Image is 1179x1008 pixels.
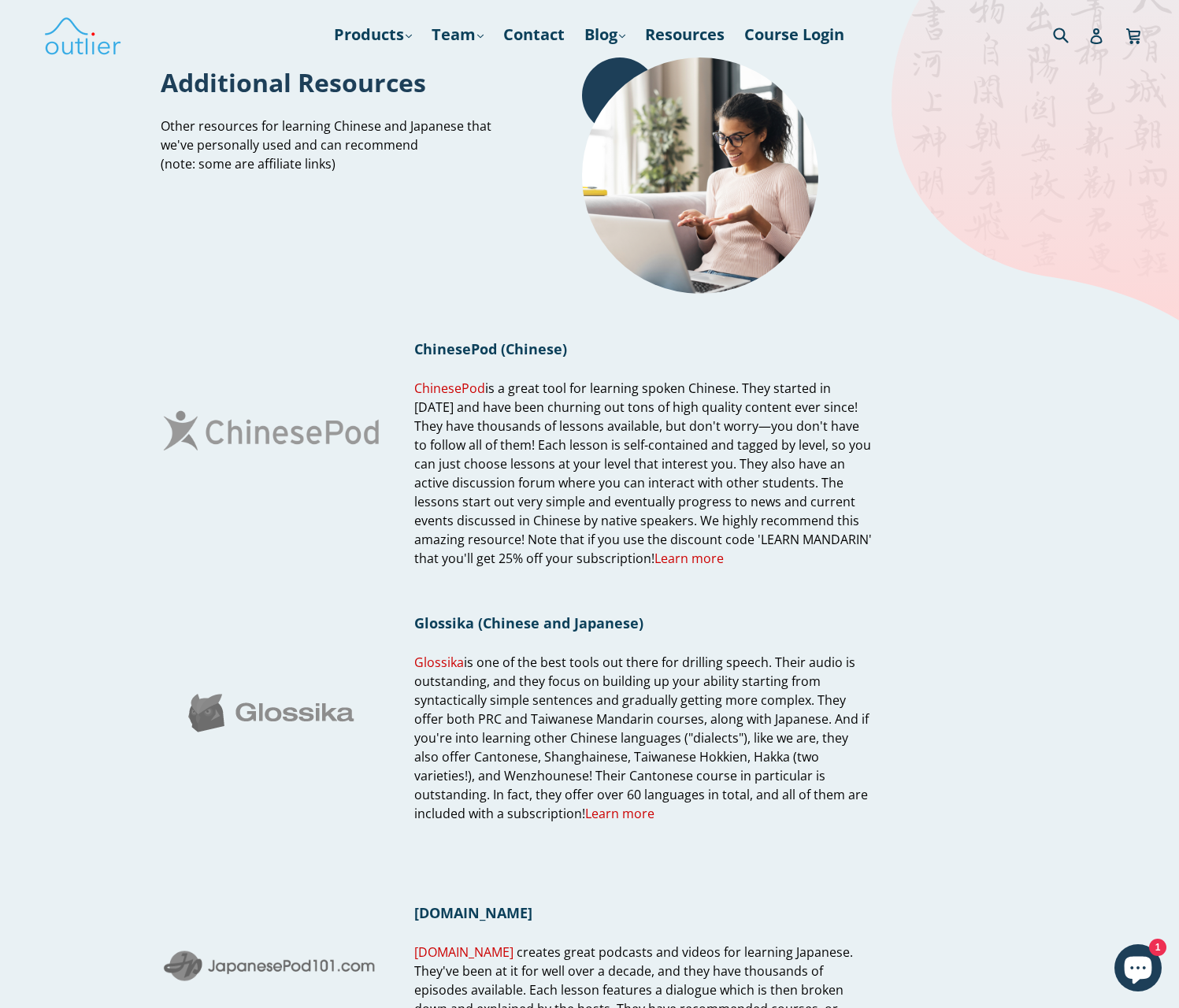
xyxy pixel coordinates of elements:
[585,805,654,823] a: Learn more
[577,20,633,49] a: Blog
[43,12,122,57] img: Outlier Linguistics
[414,654,464,672] a: Glossika
[637,20,732,49] a: Resources
[654,550,724,568] a: Learn more
[161,117,491,172] span: Other resources for learning Chinese and Japanese that we've personally used and can recommend (n...
[414,943,513,961] a: [DOMAIN_NAME]
[414,654,869,823] span: is one of the best tools out there for drilling speech. Their audio is outstanding, and they focu...
[414,902,872,921] h1: [DOMAIN_NAME]
[161,65,505,99] h1: Additional Resources
[326,20,420,49] a: Products
[424,20,491,49] a: Team
[414,613,872,632] h1: Glossika (Chinese and Japanese)
[414,380,485,398] a: ChinesePod
[414,380,872,568] span: is a great tool for learning spoken Chinese. They started in [DATE] and have been churning out to...
[414,339,872,358] h1: ChinesePod (Chinese)
[1110,944,1166,995] inbox-online-store-chat: Shopify online store chat
[1049,18,1092,50] input: Search
[495,20,573,49] a: Contact
[736,20,852,49] a: Course Login
[654,550,724,567] span: Learn more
